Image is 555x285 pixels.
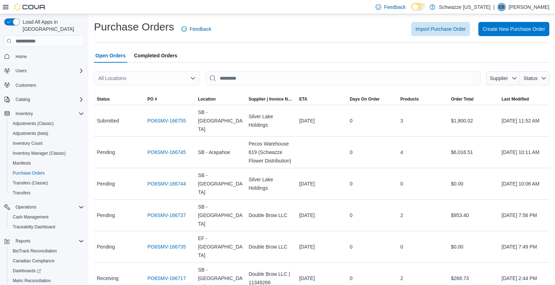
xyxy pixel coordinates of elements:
span: Users [16,68,26,74]
span: Metrc Reconciliation [10,277,84,285]
span: Adjustments (Classic) [10,119,84,128]
button: Products [397,93,448,105]
span: Customers [13,81,84,90]
div: Silver Lake Holdings [246,172,296,195]
span: Transfers (Classic) [10,179,84,187]
a: Adjustments (beta) [10,129,51,138]
span: EF - [GEOGRAPHIC_DATA] [198,234,243,260]
button: Reports [1,236,87,246]
div: [DATE] [296,240,347,254]
a: PO6SMV-166717 [147,274,186,283]
button: Inventory [13,109,36,118]
span: Supplier [490,75,508,81]
span: Last Modified [502,96,529,102]
button: Reports [13,237,33,245]
span: Cash Management [13,214,48,220]
span: Dashboards [10,267,84,275]
div: Double Brow LLC [246,208,296,222]
span: SB - [GEOGRAPHIC_DATA] [198,108,243,133]
button: BioTrack Reconciliation [7,246,87,256]
button: Catalog [1,95,87,104]
span: Import Purchase Order [415,25,466,33]
a: PO6SMV-166745 [147,148,186,156]
span: Canadian Compliance [13,258,54,264]
span: Dashboards [13,268,41,274]
div: $953.40 [448,208,499,222]
button: Last Modified [499,93,549,105]
a: Adjustments (Classic) [10,119,57,128]
div: Silver Lake Holdings [246,109,296,132]
span: Create New Purchase Order [483,25,545,33]
a: Feedback [178,22,214,36]
span: ETA [299,96,307,102]
a: Traceabilty Dashboard [10,223,58,231]
span: Load All Apps in [GEOGRAPHIC_DATA] [20,18,84,33]
a: Manifests [10,159,34,167]
button: Transfers [7,188,87,198]
button: Open list of options [190,75,196,81]
div: Pecos Warehouse 619 (Schwazze Flower Distribution) [246,137,296,168]
span: Reports [16,238,30,244]
span: Submitted [97,116,119,125]
span: Inventory Manager (Classic) [13,150,66,156]
div: $6,016.51 [448,145,499,159]
div: Double Brow LLC [246,240,296,254]
a: PO6SMV-166737 [147,211,186,220]
span: Catalog [13,95,84,104]
button: Create New Purchase Order [478,22,549,36]
a: Purchase Orders [10,169,48,177]
span: Order Total [451,96,474,102]
span: Home [16,54,27,59]
span: 4 [400,148,403,156]
span: 2 [400,274,403,283]
div: [DATE] [296,114,347,128]
span: 0 [400,179,403,188]
span: Traceabilty Dashboard [10,223,84,231]
span: Open Orders [95,49,126,63]
div: Emily Bunny [497,3,506,11]
div: $0.00 [448,177,499,191]
span: Purchase Orders [13,170,45,176]
button: Purchase Orders [7,168,87,178]
button: Canadian Compliance [7,256,87,266]
div: $0.00 [448,240,499,254]
span: Transfers [13,190,30,196]
div: Location [198,96,215,102]
span: 0 [350,211,353,220]
div: [DATE] [296,177,347,191]
span: Cash Management [10,213,84,221]
span: 0 [350,148,353,156]
span: Manifests [10,159,84,167]
span: Reports [13,237,84,245]
button: ETA [296,93,347,105]
img: Cova [14,4,46,11]
span: Pending [97,179,115,188]
span: Adjustments (beta) [13,131,48,136]
span: BioTrack Reconciliation [10,247,84,255]
span: Pending [97,211,115,220]
span: Status [97,96,110,102]
button: Supplier [486,71,520,85]
button: PO # [144,93,195,105]
a: Cash Management [10,213,51,221]
div: [DATE] 11:52 AM [499,114,549,128]
button: Status [520,71,549,85]
span: Adjustments (Classic) [13,121,54,126]
p: Schwazze [US_STATE] [439,3,490,11]
button: Adjustments (Classic) [7,119,87,129]
a: PO6SMV-166744 [147,179,186,188]
button: Traceabilty Dashboard [7,222,87,232]
span: 3 [400,116,403,125]
span: Purchase Orders [10,169,84,177]
span: Catalog [16,97,30,102]
span: Operations [16,204,36,210]
button: Import Purchase Order [411,22,470,36]
span: Feedback [384,4,406,11]
button: Home [1,51,87,61]
h1: Purchase Orders [94,20,174,34]
a: Home [13,52,30,61]
span: Inventory [16,111,33,116]
span: 2 [400,211,403,220]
